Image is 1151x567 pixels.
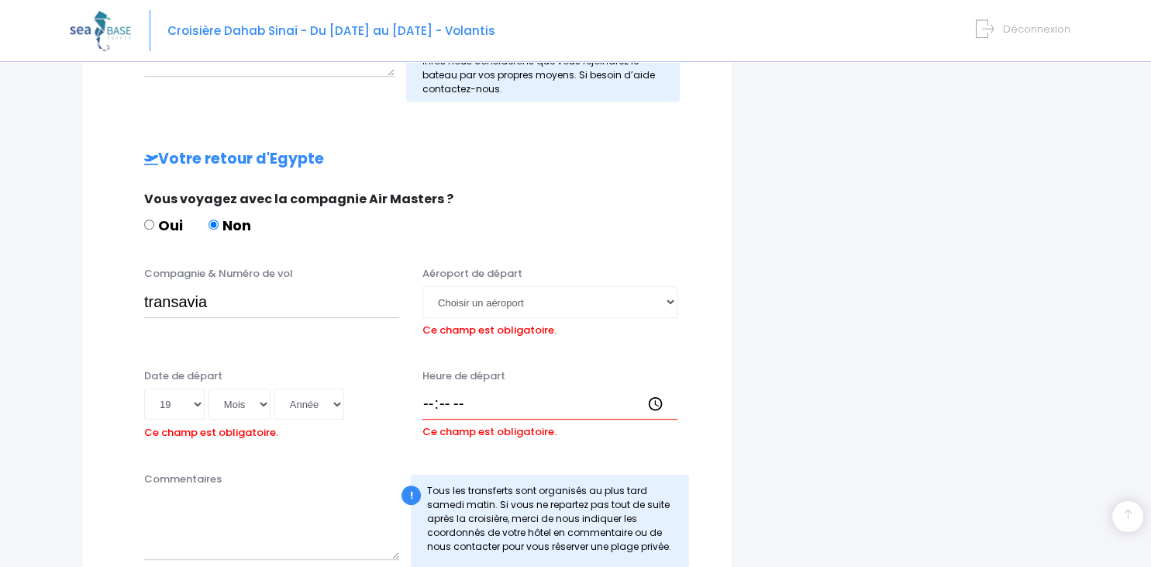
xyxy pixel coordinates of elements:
label: Compagnie & Numéro de vol [144,266,293,282]
h2: Votre retour d'Egypte [113,150,701,168]
label: Aéroport de départ [422,266,522,282]
span: Croisière Dahab Sinaï - Du [DATE] au [DATE] - Volantis [167,22,495,39]
label: Non [208,215,251,236]
span: Déconnexion [1003,22,1070,36]
label: Commentaires [144,472,222,487]
input: Non [208,220,219,230]
label: Date de départ [144,368,222,384]
input: Oui [144,220,154,230]
div: ! [401,486,421,505]
label: Oui [144,215,183,236]
label: Ce champ est obligatoire. [422,420,557,440]
label: Heure de départ [422,368,505,384]
span: Vous voyagez avec la compagnie Air Masters ? [144,190,453,208]
label: Ce champ est obligatoire. [144,420,278,441]
label: Ce champ est obligatoire. [422,318,557,338]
